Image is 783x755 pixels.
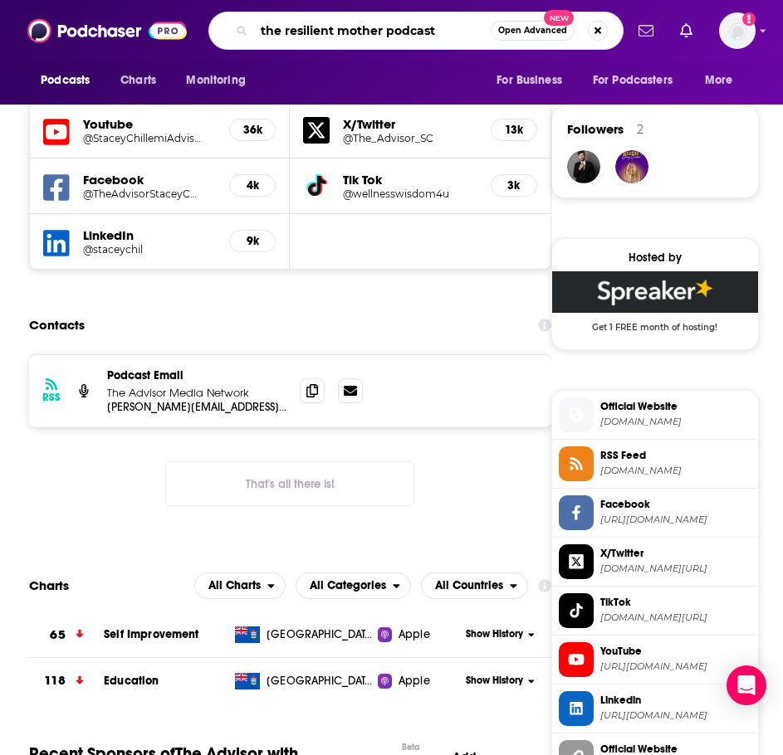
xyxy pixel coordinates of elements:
span: All Charts [208,580,261,592]
span: All Countries [435,580,503,592]
div: Hosted by [552,251,758,265]
button: open menu [693,65,754,96]
a: Official Website[DOMAIN_NAME] [559,397,751,432]
p: [PERSON_NAME][EMAIL_ADDRESS][DOMAIN_NAME] [107,400,286,414]
p: Podcast Email [107,368,286,382]
button: open menu [296,572,411,599]
span: twitter.com/The_Advisor_SC [600,563,751,575]
a: @wellnesswisdom4u [343,188,477,200]
span: YouTube [600,644,751,659]
span: https://www.youtube.com/@StaceyChillemiAdvisor [600,660,751,673]
a: YouTube[URL][DOMAIN_NAME] [559,642,751,677]
a: RSS Feed[DOMAIN_NAME] [559,446,751,481]
span: For Business [497,69,562,92]
a: JohirMia [567,150,600,183]
button: Show History [461,627,540,641]
span: Get 1 FREE month of hosting! [552,313,758,333]
a: Facebook[URL][DOMAIN_NAME] [559,495,751,530]
a: X/Twitter[DOMAIN_NAME][URL] [559,544,751,579]
span: staceychillemi.com [600,416,751,428]
h5: 36k [243,123,262,137]
span: For Podcasters [593,69,673,92]
a: 65 [29,612,104,658]
span: Monitoring [186,69,245,92]
a: Education [104,674,159,688]
span: Cayman Islands [267,626,374,643]
span: Charts [120,69,156,92]
span: Apple [399,673,430,689]
button: Show profile menu [719,12,756,49]
span: Followers [567,121,624,137]
h3: RSS [42,391,61,404]
span: https://www.linkedin.com/in/staceychil [600,709,751,722]
a: @TheAdvisorStaceyChillemi [83,188,216,200]
span: Apple [399,626,430,643]
button: open menu [194,572,286,599]
a: @The_Advisor_SC [343,132,477,144]
h5: 9k [243,234,262,248]
img: User Profile [719,12,756,49]
img: Podchaser - Follow, Share and Rate Podcasts [27,15,187,46]
a: Spreaker Deal: Get 1 FREE month of hosting! [552,271,758,339]
span: New [544,10,574,26]
h5: 3k [505,178,523,192]
a: Apple [378,673,461,689]
a: [GEOGRAPHIC_DATA] [228,626,378,643]
h5: Youtube [83,116,216,132]
span: tiktok.com/@wellnesswisdom4u [600,611,751,624]
span: More [705,69,733,92]
span: Show History [466,674,523,688]
h5: Tik Tok [343,172,477,188]
h5: @staceychil [83,243,203,256]
a: 118 [29,658,104,704]
h5: @TheAdvisorStaceyChillemi [83,188,203,200]
button: Show History [461,674,540,688]
a: Linkedin[URL][DOMAIN_NAME] [559,691,751,726]
a: @StaceyChillemiAdvisor [83,132,216,144]
h5: @StaceyChillemiAdvisor [83,132,203,144]
h5: Facebook [83,172,216,188]
button: open menu [421,572,528,599]
span: Linkedin [600,693,751,708]
span: spreaker.com [600,465,751,477]
h5: LinkedIn [83,227,216,243]
span: Podcasts [41,69,90,92]
h5: 13k [505,123,523,137]
div: 2 [637,122,644,137]
h2: Categories [296,572,411,599]
button: Nothing here. [165,461,414,506]
button: open menu [485,65,583,96]
div: Open Intercom Messenger [727,665,766,705]
h2: Contacts [29,309,85,341]
a: Self Improvement [104,627,198,641]
span: Show History [466,627,523,641]
span: RSS Feed [600,448,751,463]
a: tman4137 [615,150,648,183]
span: All Categories [310,580,386,592]
button: open menu [29,65,111,96]
span: Official Website [600,399,751,414]
span: Facebook [600,497,751,512]
a: TikTok[DOMAIN_NAME][URL] [559,593,751,628]
a: [GEOGRAPHIC_DATA] [228,673,378,689]
svg: Add a profile image [742,12,756,26]
div: Search podcasts, credits, & more... [208,12,624,50]
h5: @The_Advisor_SC [343,132,462,144]
p: The Advisor Media Network [107,386,286,400]
span: TikTok [600,595,751,610]
div: Beta [402,742,420,753]
h5: @wellnesswisdom4u [343,188,462,200]
span: Open Advanced [498,27,567,35]
img: Spreaker Deal: Get 1 FREE month of hosting! [552,271,758,313]
a: Show notifications dropdown [673,17,699,45]
button: open menu [582,65,697,96]
a: Apple [378,626,461,643]
button: open menu [174,65,267,96]
a: Charts [110,65,166,96]
span: X/Twitter [600,546,751,561]
h5: X/Twitter [343,116,477,132]
h2: Charts [29,577,69,593]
